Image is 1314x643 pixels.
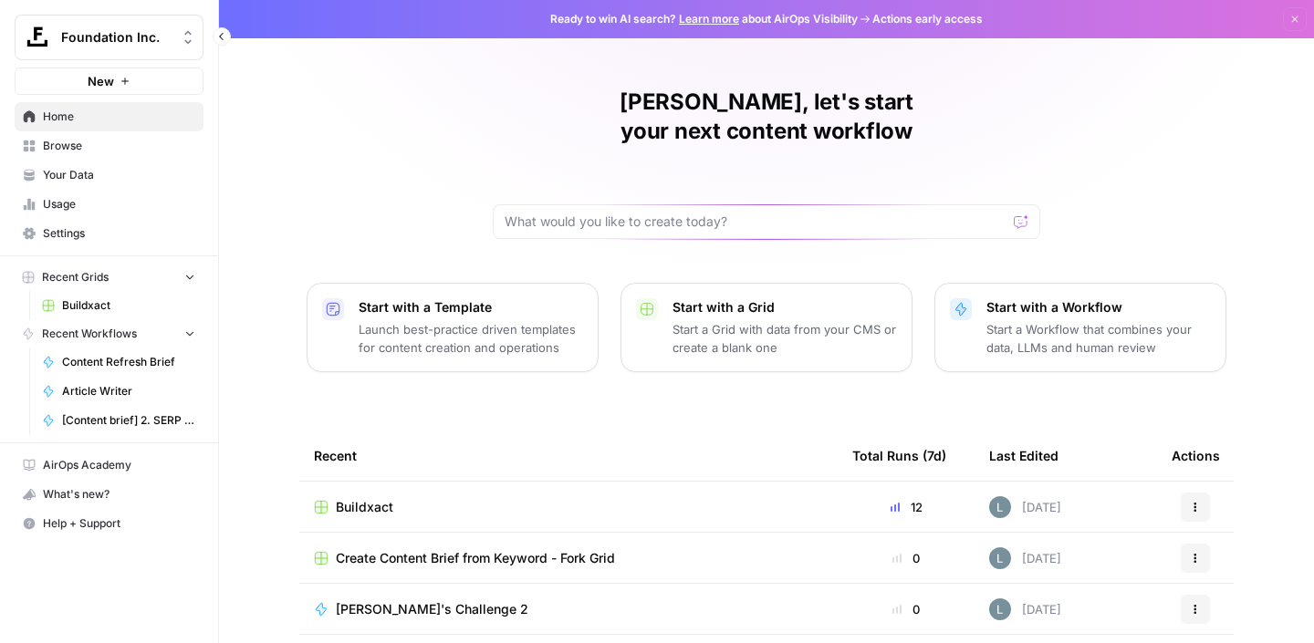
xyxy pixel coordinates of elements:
[989,547,1061,569] div: [DATE]
[34,406,203,435] a: [Content brief] 2. SERP to Brief
[550,11,858,27] span: Ready to win AI search? about AirOps Visibility
[21,21,54,54] img: Foundation Inc. Logo
[989,496,1011,518] img: 8iclr0koeej5t27gwiocqqt2wzy0
[673,298,897,316] p: Start with a Grid
[43,515,195,532] span: Help + Support
[43,225,195,242] span: Settings
[16,481,203,508] div: What's new?
[15,190,203,219] a: Usage
[989,430,1058,481] div: Last Edited
[336,600,528,618] span: [PERSON_NAME]'s Challenge 2
[34,347,203,377] a: Content Refresh Brief
[679,12,739,26] a: Learn more
[673,320,897,357] p: Start a Grid with data from your CMS or create a blank one
[15,131,203,161] a: Browse
[61,28,172,47] span: Foundation Inc.
[336,498,393,516] span: Buildxact
[15,161,203,190] a: Your Data
[43,109,195,125] span: Home
[307,283,599,372] button: Start with a TemplateLaunch best-practice driven templates for content creation and operations
[15,480,203,509] button: What's new?
[359,320,583,357] p: Launch best-practice driven templates for content creation and operations
[42,269,109,285] span: Recent Grids
[852,549,960,567] div: 0
[852,498,960,516] div: 12
[852,430,946,481] div: Total Runs (7d)
[62,412,195,429] span: [Content brief] 2. SERP to Brief
[15,219,203,248] a: Settings
[852,600,960,618] div: 0
[43,138,195,154] span: Browse
[1172,430,1220,481] div: Actions
[620,283,912,372] button: Start with a GridStart a Grid with data from your CMS or create a blank one
[986,298,1211,316] p: Start with a Workflow
[34,377,203,406] a: Article Writer
[88,72,114,90] span: New
[43,167,195,183] span: Your Data
[42,326,137,342] span: Recent Workflows
[15,264,203,291] button: Recent Grids
[989,598,1061,620] div: [DATE]
[43,196,195,213] span: Usage
[314,549,823,567] a: Create Content Brief from Keyword - Fork Grid
[15,102,203,131] a: Home
[986,320,1211,357] p: Start a Workflow that combines your data, LLMs and human review
[934,283,1226,372] button: Start with a WorkflowStart a Workflow that combines your data, LLMs and human review
[15,451,203,480] a: AirOps Academy
[989,496,1061,518] div: [DATE]
[34,291,203,320] a: Buildxact
[872,11,983,27] span: Actions early access
[62,383,195,399] span: Article Writer
[336,549,615,567] span: Create Content Brief from Keyword - Fork Grid
[15,320,203,347] button: Recent Workflows
[505,213,1006,231] input: What would you like to create today?
[314,498,823,516] a: Buildxact
[359,298,583,316] p: Start with a Template
[15,509,203,538] button: Help + Support
[62,354,195,370] span: Content Refresh Brief
[989,598,1011,620] img: 8iclr0koeej5t27gwiocqqt2wzy0
[493,88,1040,146] h1: [PERSON_NAME], let's start your next content workflow
[15,15,203,60] button: Workspace: Foundation Inc.
[314,430,823,481] div: Recent
[15,67,203,95] button: New
[314,600,823,618] a: [PERSON_NAME]'s Challenge 2
[43,457,195,473] span: AirOps Academy
[989,547,1011,569] img: 8iclr0koeej5t27gwiocqqt2wzy0
[62,297,195,314] span: Buildxact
